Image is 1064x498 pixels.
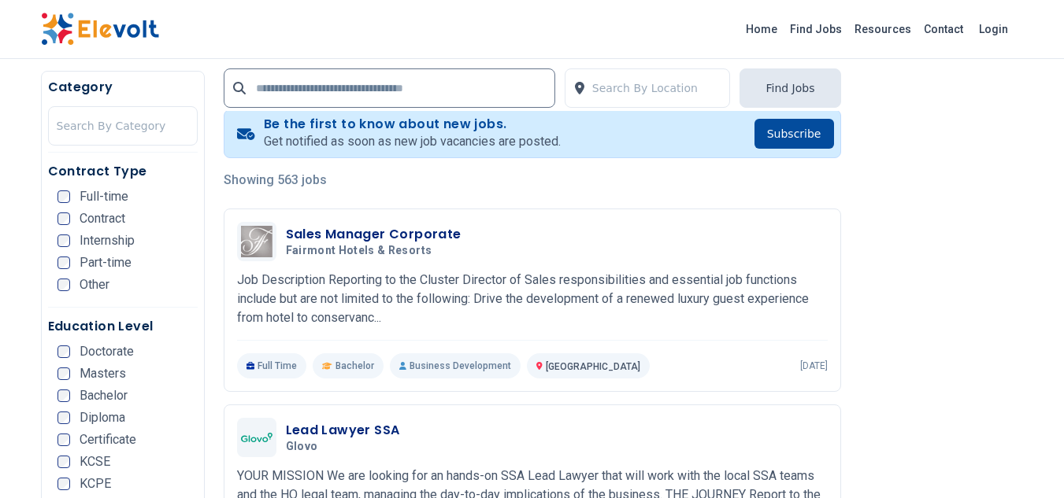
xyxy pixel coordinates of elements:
iframe: Chat Widget [985,422,1064,498]
h3: Sales Manager Corporate [286,225,462,244]
input: Certificate [57,433,70,446]
span: Glovo [286,440,318,454]
span: Internship [80,234,135,247]
img: Glovo [241,433,272,443]
input: Internship [57,234,70,247]
input: Contract [57,212,70,225]
img: Elevolt [41,13,159,46]
a: Home [740,17,784,42]
h5: Education Level [48,317,198,336]
span: Certificate [80,433,136,446]
a: Contact [918,17,969,42]
input: Masters [57,367,70,380]
input: Full-time [57,190,70,203]
input: Diploma [57,411,70,424]
span: Masters [80,367,126,380]
input: KCSE [57,456,70,468]
p: Get notified as soon as new job vacancies are posted. [264,132,561,151]
span: Full-time [80,190,128,203]
a: Login [969,13,1018,45]
button: Find Jobs [740,68,840,108]
img: Fairmont Hotels & Resorts [241,226,272,257]
p: Business Development [390,353,521,378]
span: Bachelor [336,360,374,372]
span: Diploma [80,411,125,424]
p: Full Time [237,353,307,378]
span: Part-time [80,256,132,269]
input: KCPE [57,478,70,490]
h5: Contract Type [48,162,198,181]
span: KCSE [80,456,110,468]
h4: Be the first to know about new jobs. [264,116,561,132]
p: Job Description Reporting to the Cluster Director of Sales responsibilities and essential job fun... [237,271,828,327]
span: [GEOGRAPHIC_DATA] [546,361,640,372]
a: Fairmont Hotels & ResortsSales Manager CorporateFairmont Hotels & ResortsJob Description Reportin... [237,222,828,378]
span: Doctorate [80,345,134,358]
span: Fairmont Hotels & Resorts [286,244,432,258]
p: [DATE] [800,360,828,372]
span: Bachelor [80,389,128,402]
a: Find Jobs [784,17,848,42]
span: Other [80,279,109,291]
button: Subscribe [754,119,834,149]
input: Doctorate [57,345,70,358]
span: Contract [80,212,125,225]
input: Bachelor [57,389,70,402]
input: Other [57,279,70,291]
span: KCPE [80,478,111,490]
input: Part-time [57,256,70,269]
h5: Category [48,78,198,97]
h3: Lead Lawyer SSA [286,421,400,440]
p: Showing 563 jobs [224,171,841,190]
a: Resources [848,17,918,42]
